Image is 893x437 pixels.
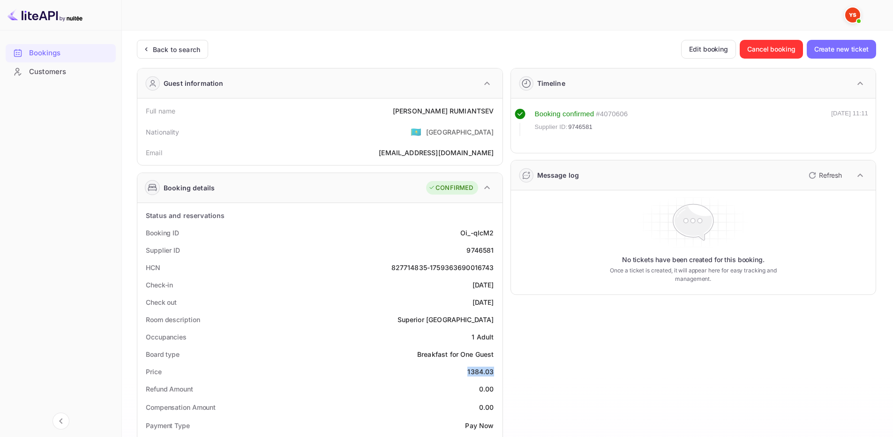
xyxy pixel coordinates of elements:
div: 0.00 [479,402,494,412]
div: Customers [29,67,111,77]
div: Room description [146,315,200,324]
div: # 4070606 [596,109,628,120]
div: Pay Now [465,421,494,430]
p: Once a ticket is created, it will appear here for easy tracking and management. [595,266,791,283]
div: Booking confirmed [535,109,594,120]
div: Nationality [146,127,180,137]
div: Payment Type [146,421,190,430]
a: Customers [6,63,116,80]
div: 0.00 [479,384,494,394]
div: HCN [146,263,160,272]
img: Yandex Support [845,8,860,23]
span: Supplier ID: [535,122,568,132]
div: Occupancies [146,332,187,342]
div: Back to search [153,45,200,54]
button: Edit booking [681,40,736,59]
div: Board type [146,349,180,359]
div: Check out [146,297,177,307]
button: Create new ticket [807,40,876,59]
div: Booking ID [146,228,179,238]
div: Check-in [146,280,173,290]
div: Booking details [164,183,215,193]
button: Collapse navigation [53,413,69,429]
div: [DATE] [473,280,494,290]
span: United States [411,123,421,140]
div: [GEOGRAPHIC_DATA] [426,127,494,137]
a: Bookings [6,44,116,61]
div: CONFIRMED [428,183,473,193]
div: Supplier ID [146,245,180,255]
img: LiteAPI logo [8,8,83,23]
div: Superior [GEOGRAPHIC_DATA] [398,315,494,324]
div: Email [146,148,162,158]
div: Price [146,367,162,377]
div: [DATE] [473,297,494,307]
div: [DATE] 11:11 [831,109,868,136]
div: Message log [537,170,579,180]
span: 9746581 [568,122,593,132]
div: Customers [6,63,116,81]
div: Refund Amount [146,384,193,394]
div: 1384.03 [467,367,494,377]
div: Status and reservations [146,211,225,220]
div: Bookings [6,44,116,62]
div: Guest information [164,78,224,88]
div: Timeline [537,78,565,88]
p: Refresh [819,170,842,180]
div: Bookings [29,48,111,59]
div: Oi_-qIcM2 [460,228,494,238]
p: No tickets have been created for this booking. [622,255,765,264]
div: Breakfast for One Guest [417,349,494,359]
div: 9746581 [466,245,494,255]
button: Cancel booking [740,40,803,59]
div: Full name [146,106,175,116]
div: [EMAIL_ADDRESS][DOMAIN_NAME] [379,148,494,158]
div: 827714835-1759363690016743 [391,263,494,272]
button: Refresh [803,168,846,183]
div: 1 Adult [472,332,494,342]
div: [PERSON_NAME] RUMIANTSEV [393,106,494,116]
div: Compensation Amount [146,402,216,412]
